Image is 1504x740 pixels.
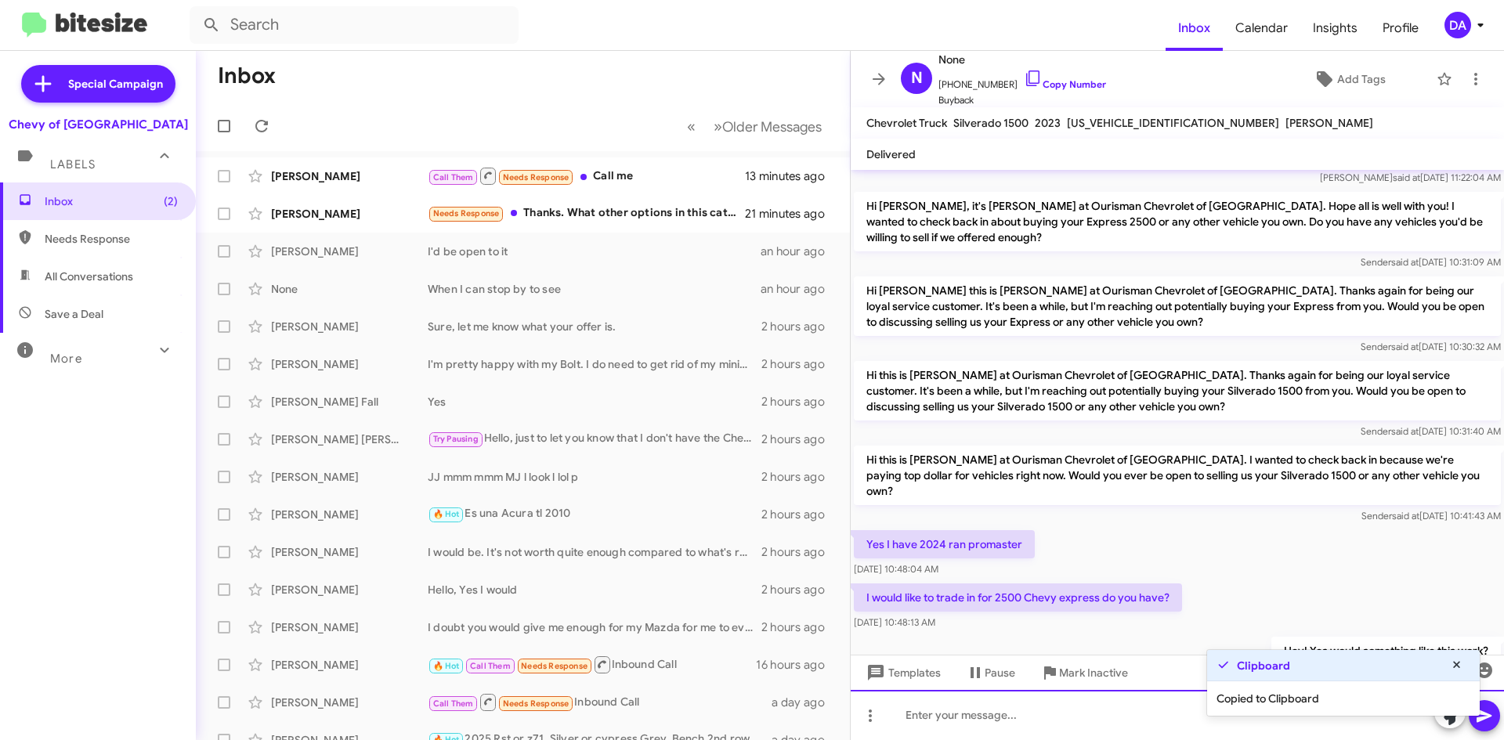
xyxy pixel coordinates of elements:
a: Calendar [1223,5,1300,51]
div: Copied to Clipboard [1207,681,1480,716]
div: a day ago [772,695,837,710]
span: Sender [DATE] 10:30:32 AM [1361,341,1501,352]
span: Buyback [938,92,1106,108]
div: an hour ago [761,281,837,297]
div: 2 hours ago [761,319,837,334]
div: [PERSON_NAME] [271,206,428,222]
div: Hello, just to let you know that I don't have the Chevy [US_STATE] anymore, I was in car accident... [428,430,761,448]
div: [PERSON_NAME] [271,619,428,635]
span: Needs Response [521,661,587,671]
div: Es una Acura tl 2010 [428,505,761,523]
p: Hi this is [PERSON_NAME] at Ourisman Chevrolet of [GEOGRAPHIC_DATA]. Thanks again for being our l... [854,361,1501,421]
div: I'd be open to it [428,244,761,259]
div: None [271,281,428,297]
div: [PERSON_NAME] [271,244,428,259]
span: said at [1392,510,1419,522]
p: Hi this is [PERSON_NAME] at Ourisman Chevrolet of [GEOGRAPHIC_DATA]. I wanted to check back in be... [854,446,1501,505]
input: Search [190,6,519,44]
span: Templates [863,659,941,687]
div: 2 hours ago [761,582,837,597]
div: I doubt you would give me enough for my Mazda for me to even break even on it. I still owe someth... [428,619,761,635]
span: Needs Response [433,208,500,218]
div: [PERSON_NAME] [271,168,428,184]
div: 2 hours ago [761,469,837,485]
span: 🔥 Hot [433,509,460,519]
div: 13 minutes ago [745,168,837,184]
div: [PERSON_NAME] [PERSON_NAME] [271,431,428,447]
span: Pause [985,659,1015,687]
div: Inbound Call [428,692,772,712]
div: [PERSON_NAME] [271,582,428,597]
span: 2023 [1035,116,1061,130]
span: « [687,117,696,136]
a: Insights [1300,5,1370,51]
div: 2 hours ago [761,507,837,522]
div: 2 hours ago [761,431,837,447]
span: Sender [DATE] 10:41:43 AM [1361,510,1501,522]
div: [PERSON_NAME] [271,356,428,372]
p: Hey! Yes would something like this work? [1271,637,1501,665]
span: said at [1391,341,1419,352]
p: I would like to trade in for 2500 Chevy express do you have? [854,583,1182,612]
div: 2 hours ago [761,544,837,560]
button: Pause [953,659,1028,687]
a: Copy Number [1024,78,1106,90]
div: 2 hours ago [761,356,837,372]
span: Labels [50,157,96,171]
span: Call Them [470,661,511,671]
span: [PERSON_NAME] [1285,116,1373,130]
span: Needs Response [503,172,569,182]
span: Silverado 1500 [953,116,1029,130]
div: 2 hours ago [761,394,837,410]
div: Sure, let me know what your offer is. [428,319,761,334]
div: [PERSON_NAME] [271,507,428,522]
span: said at [1391,256,1419,268]
div: Inbound Call [428,655,756,674]
div: I would be. It's not worth quite enough compared to what's remaining on the loan however. [428,544,761,560]
span: Add Tags [1337,65,1386,93]
p: Hi [PERSON_NAME] this is [PERSON_NAME] at Ourisman Chevrolet of [GEOGRAPHIC_DATA]. Thanks again f... [854,276,1501,336]
span: Try Pausing [433,434,479,444]
div: I'm pretty happy with my Bolt. I do need to get rid of my minivan but I think it's probably too o... [428,356,761,372]
button: Mark Inactive [1028,659,1141,687]
div: DA [1444,12,1471,38]
span: Mark Inactive [1059,659,1128,687]
span: [DATE] 10:48:13 AM [854,616,935,628]
span: Save a Deal [45,306,103,322]
div: [PERSON_NAME] Fall [271,394,428,410]
span: Call Them [433,698,474,709]
span: said at [1393,171,1420,183]
a: Special Campaign [21,65,175,103]
span: More [50,352,82,366]
p: Hi [PERSON_NAME], it's [PERSON_NAME] at Ourisman Chevrolet of [GEOGRAPHIC_DATA]. Hope all is well... [854,192,1501,251]
span: [PHONE_NUMBER] [938,69,1106,92]
a: Profile [1370,5,1431,51]
span: Inbox [45,193,178,209]
div: Hello, Yes I would [428,582,761,597]
div: [PERSON_NAME] [271,657,428,673]
button: DA [1431,12,1487,38]
button: Templates [851,659,953,687]
div: [PERSON_NAME] [271,544,428,560]
span: Sender [DATE] 10:31:40 AM [1361,425,1501,437]
span: said at [1391,425,1419,437]
div: JJ mmm mmm MJ l look l lol p [428,469,761,485]
button: Previous [678,110,705,143]
span: Call Them [433,172,474,182]
button: Add Tags [1268,65,1429,93]
span: All Conversations [45,269,133,284]
span: None [938,50,1106,69]
div: 21 minutes ago [745,206,837,222]
span: Needs Response [45,231,178,247]
strong: Clipboard [1237,658,1290,673]
span: (2) [164,193,178,209]
span: Delivered [866,147,916,161]
p: Yes I have 2024 ran promaster [854,530,1035,558]
div: Chevy of [GEOGRAPHIC_DATA] [9,117,188,132]
div: Thanks. What other options in this category do you have? [428,204,745,222]
span: » [714,117,722,136]
span: [PERSON_NAME] [DATE] 11:22:04 AM [1320,171,1501,183]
